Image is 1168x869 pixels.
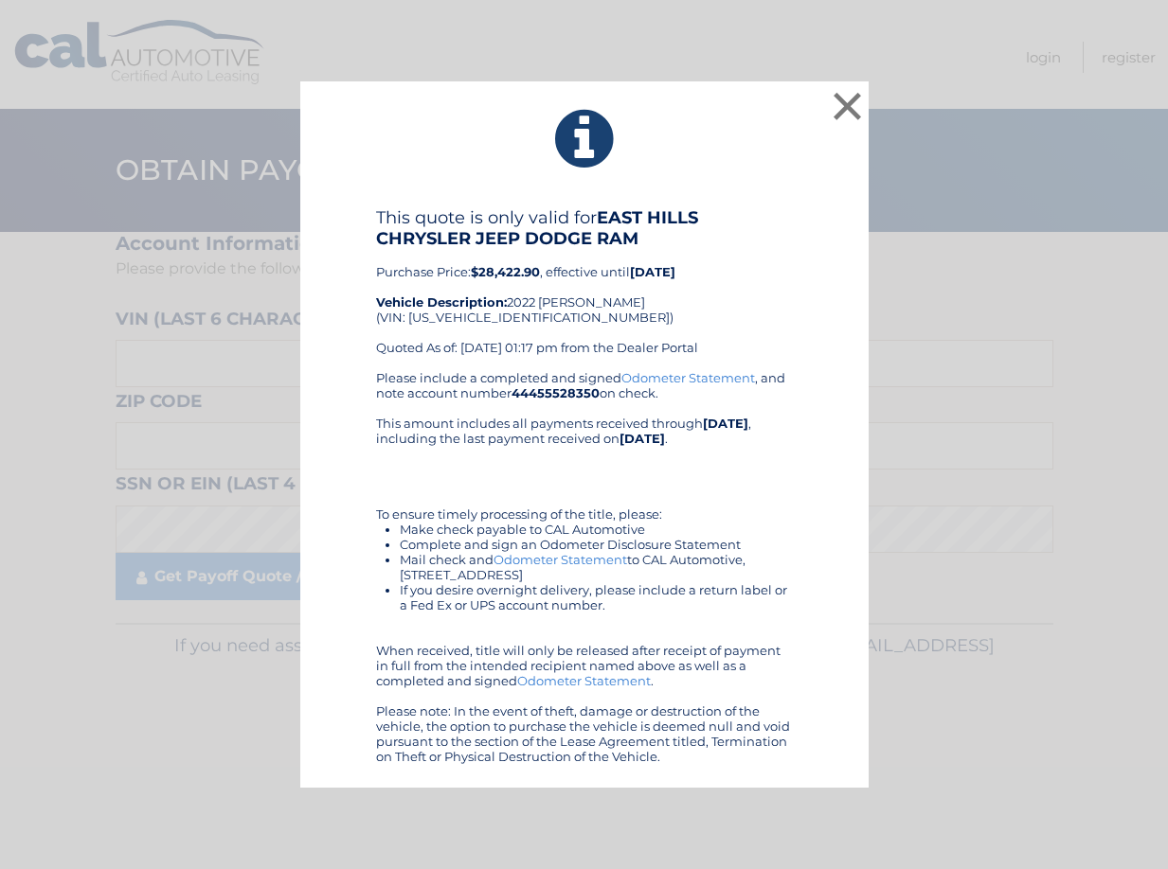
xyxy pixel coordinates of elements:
[829,87,867,125] button: ×
[376,207,793,249] h4: This quote is only valid for
[630,264,675,279] b: [DATE]
[400,582,793,612] li: If you desire overnight delivery, please include a return label or a Fed Ex or UPS account number.
[471,264,540,279] b: $28,422.90
[621,370,755,385] a: Odometer Statement
[400,552,793,582] li: Mail check and to CAL Automotive, [STREET_ADDRESS]
[376,207,793,370] div: Purchase Price: , effective until 2022 [PERSON_NAME] (VIN: [US_VEHICLE_IDENTIFICATION_NUMBER]) Qu...
[620,431,665,446] b: [DATE]
[517,673,651,688] a: Odometer Statement
[376,294,507,310] strong: Vehicle Description:
[703,416,748,431] b: [DATE]
[376,207,698,249] b: EAST HILLS CHRYSLER JEEP DODGE RAM
[376,370,793,764] div: Please include a completed and signed , and note account number on check. This amount includes al...
[400,537,793,552] li: Complete and sign an Odometer Disclosure Statement
[400,522,793,537] li: Make check payable to CAL Automotive
[512,385,600,400] b: 44455528350
[494,552,627,567] a: Odometer Statement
